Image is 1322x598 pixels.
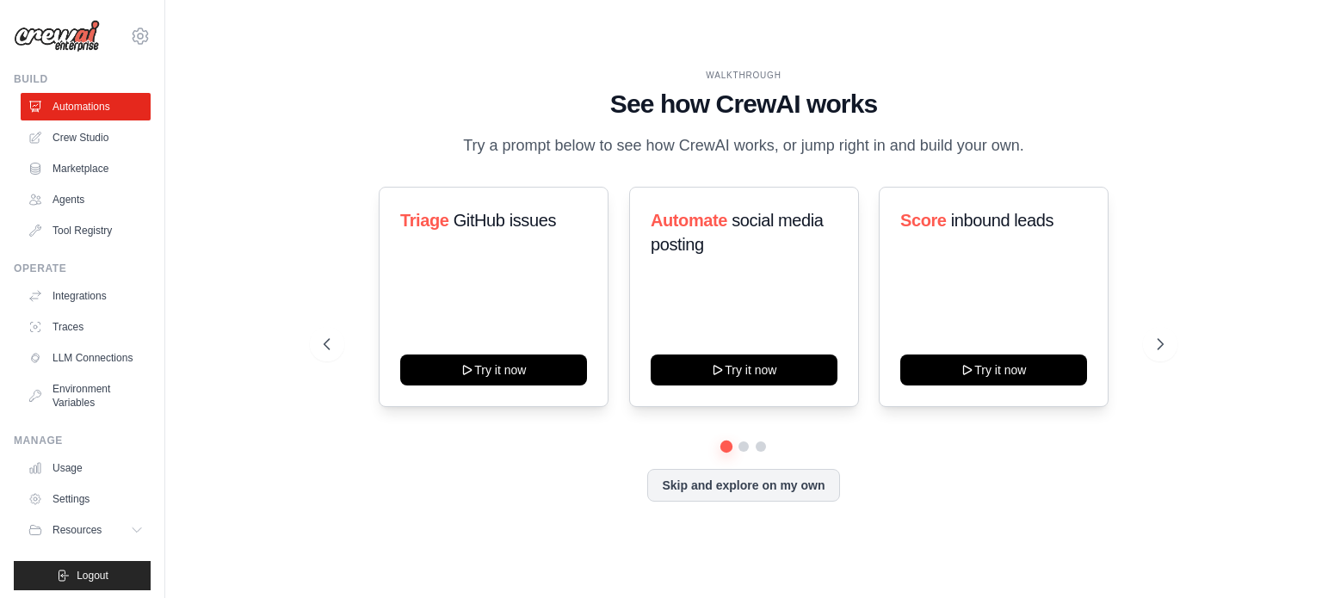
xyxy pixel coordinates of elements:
a: Environment Variables [21,375,151,416]
div: WALKTHROUGH [324,69,1164,82]
a: Automations [21,93,151,120]
button: Try it now [900,354,1087,385]
a: Integrations [21,282,151,310]
a: Marketplace [21,155,151,182]
a: Settings [21,485,151,513]
div: Manage [14,434,151,447]
h1: See how CrewAI works [324,89,1164,120]
span: Score [900,211,947,230]
a: Crew Studio [21,124,151,151]
button: Resources [21,516,151,544]
div: Build [14,72,151,86]
button: Try it now [400,354,587,385]
span: Triage [400,211,449,230]
div: Operate [14,262,151,275]
span: GitHub issues [454,211,556,230]
button: Try it now [651,354,837,385]
a: Tool Registry [21,217,151,244]
a: LLM Connections [21,344,151,372]
span: Logout [77,569,108,583]
p: Try a prompt below to see how CrewAI works, or jump right in and build your own. [454,133,1033,158]
button: Logout [14,561,151,590]
span: social media posting [651,211,824,254]
img: Logo [14,20,100,52]
a: Traces [21,313,151,341]
button: Skip and explore on my own [647,469,839,502]
span: Resources [53,523,102,537]
span: inbound leads [951,211,1053,230]
span: Automate [651,211,727,230]
a: Usage [21,454,151,482]
a: Agents [21,186,151,213]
